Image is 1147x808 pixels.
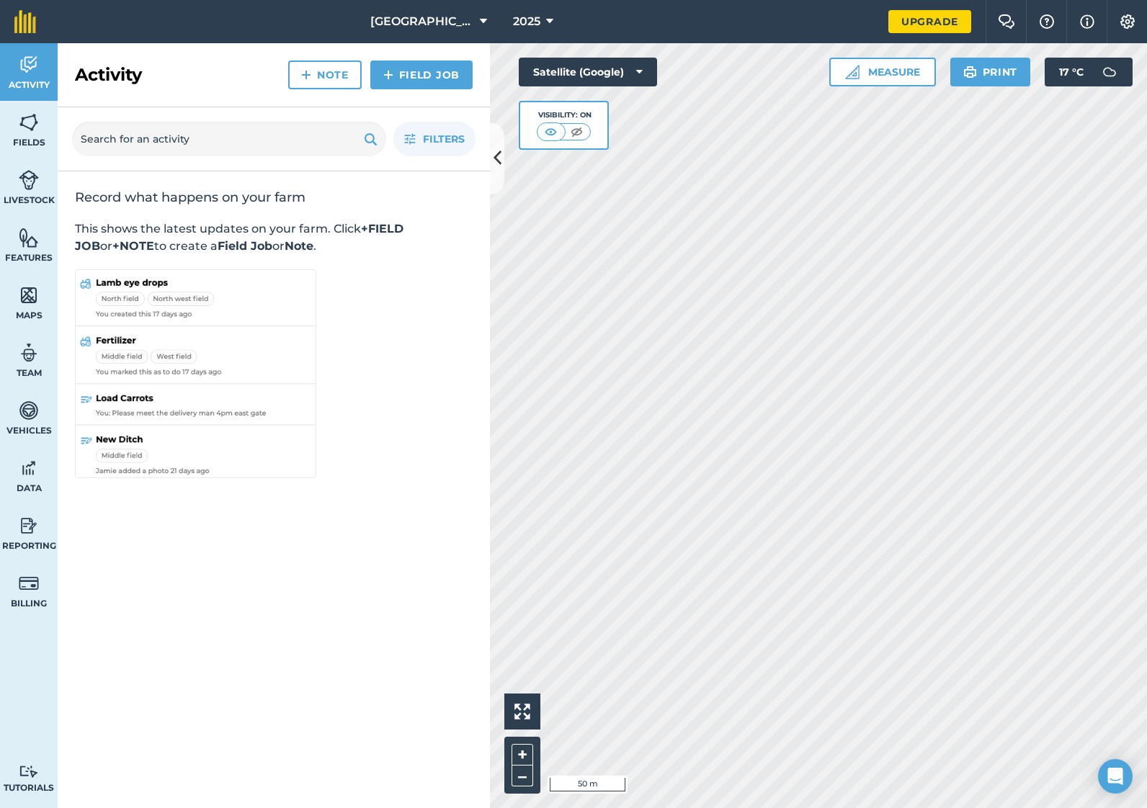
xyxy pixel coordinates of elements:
[75,63,142,86] h2: Activity
[512,744,533,766] button: +
[514,704,530,719] img: Four arrows, one pointing top left, one top right, one bottom right and the last bottom left
[218,239,272,253] strong: Field Job
[1098,759,1133,794] div: Open Intercom Messenger
[19,169,39,191] img: svg+xml;base64,PD94bWwgdmVyc2lvbj0iMS4wIiBlbmNvZGluZz0idXRmLTgiPz4KPCEtLSBHZW5lcmF0b3I6IEFkb2JlIE...
[370,13,474,30] span: [GEOGRAPHIC_DATA]
[364,130,378,148] img: svg+xml;base64,PHN2ZyB4bWxucz0iaHR0cDovL3d3dy53My5vcmcvMjAwMC9zdmciIHdpZHRoPSIxOSIgaGVpZ2h0PSIyNC...
[423,131,465,147] span: Filters
[963,63,977,81] img: svg+xml;base64,PHN2ZyB4bWxucz0iaHR0cDovL3d3dy53My5vcmcvMjAwMC9zdmciIHdpZHRoPSIxOSIgaGVpZ2h0PSIyNC...
[1038,14,1055,29] img: A question mark icon
[519,58,657,86] button: Satellite (Google)
[1045,58,1133,86] button: 17 °C
[19,515,39,537] img: svg+xml;base64,PD94bWwgdmVyc2lvbj0iMS4wIiBlbmNvZGluZz0idXRmLTgiPz4KPCEtLSBHZW5lcmF0b3I6IEFkb2JlIE...
[19,227,39,248] img: svg+xml;base64,PHN2ZyB4bWxucz0iaHR0cDovL3d3dy53My5vcmcvMjAwMC9zdmciIHdpZHRoPSI1NiIgaGVpZ2h0PSI2MC...
[998,14,1015,29] img: Two speech bubbles overlapping with the left bubble in the forefront
[829,58,936,86] button: Measure
[1095,58,1124,86] img: svg+xml;base64,PD94bWwgdmVyc2lvbj0iMS4wIiBlbmNvZGluZz0idXRmLTgiPz4KPCEtLSBHZW5lcmF0b3I6IEFkb2JlIE...
[288,60,362,89] a: Note
[512,766,533,786] button: –
[393,122,476,156] button: Filters
[301,66,311,84] img: svg+xml;base64,PHN2ZyB4bWxucz0iaHR0cDovL3d3dy53My5vcmcvMjAwMC9zdmciIHdpZHRoPSIxNCIgaGVpZ2h0PSIyNC...
[383,66,393,84] img: svg+xml;base64,PHN2ZyB4bWxucz0iaHR0cDovL3d3dy53My5vcmcvMjAwMC9zdmciIHdpZHRoPSIxNCIgaGVpZ2h0PSIyNC...
[75,220,473,255] p: This shows the latest updates on your farm. Click or to create a or .
[285,239,313,253] strong: Note
[14,10,36,33] img: fieldmargin Logo
[75,189,473,206] h2: Record what happens on your farm
[19,457,39,479] img: svg+xml;base64,PD94bWwgdmVyc2lvbj0iMS4wIiBlbmNvZGluZz0idXRmLTgiPz4KPCEtLSBHZW5lcmF0b3I6IEFkb2JlIE...
[950,58,1031,86] button: Print
[112,239,154,253] strong: +NOTE
[19,765,39,778] img: svg+xml;base64,PD94bWwgdmVyc2lvbj0iMS4wIiBlbmNvZGluZz0idXRmLTgiPz4KPCEtLSBHZW5lcmF0b3I6IEFkb2JlIE...
[845,65,860,79] img: Ruler icon
[1059,58,1084,86] span: 17 ° C
[542,125,560,139] img: svg+xml;base64,PHN2ZyB4bWxucz0iaHR0cDovL3d3dy53My5vcmcvMjAwMC9zdmciIHdpZHRoPSI1MCIgaGVpZ2h0PSI0MC...
[19,112,39,133] img: svg+xml;base64,PHN2ZyB4bWxucz0iaHR0cDovL3d3dy53My5vcmcvMjAwMC9zdmciIHdpZHRoPSI1NiIgaGVpZ2h0PSI2MC...
[513,13,540,30] span: 2025
[1119,14,1136,29] img: A cog icon
[19,400,39,421] img: svg+xml;base64,PD94bWwgdmVyc2lvbj0iMS4wIiBlbmNvZGluZz0idXRmLTgiPz4KPCEtLSBHZW5lcmF0b3I6IEFkb2JlIE...
[19,284,39,306] img: svg+xml;base64,PHN2ZyB4bWxucz0iaHR0cDovL3d3dy53My5vcmcvMjAwMC9zdmciIHdpZHRoPSI1NiIgaGVpZ2h0PSI2MC...
[72,122,386,156] input: Search for an activity
[19,342,39,364] img: svg+xml;base64,PD94bWwgdmVyc2lvbj0iMS4wIiBlbmNvZGluZz0idXRmLTgiPz4KPCEtLSBHZW5lcmF0b3I6IEFkb2JlIE...
[568,125,586,139] img: svg+xml;base64,PHN2ZyB4bWxucz0iaHR0cDovL3d3dy53My5vcmcvMjAwMC9zdmciIHdpZHRoPSI1MCIgaGVpZ2h0PSI0MC...
[1080,13,1094,30] img: svg+xml;base64,PHN2ZyB4bWxucz0iaHR0cDovL3d3dy53My5vcmcvMjAwMC9zdmciIHdpZHRoPSIxNyIgaGVpZ2h0PSIxNy...
[537,109,592,121] div: Visibility: On
[888,10,971,33] a: Upgrade
[19,573,39,594] img: svg+xml;base64,PD94bWwgdmVyc2lvbj0iMS4wIiBlbmNvZGluZz0idXRmLTgiPz4KPCEtLSBHZW5lcmF0b3I6IEFkb2JlIE...
[19,54,39,76] img: svg+xml;base64,PD94bWwgdmVyc2lvbj0iMS4wIiBlbmNvZGluZz0idXRmLTgiPz4KPCEtLSBHZW5lcmF0b3I6IEFkb2JlIE...
[370,60,473,89] a: Field Job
